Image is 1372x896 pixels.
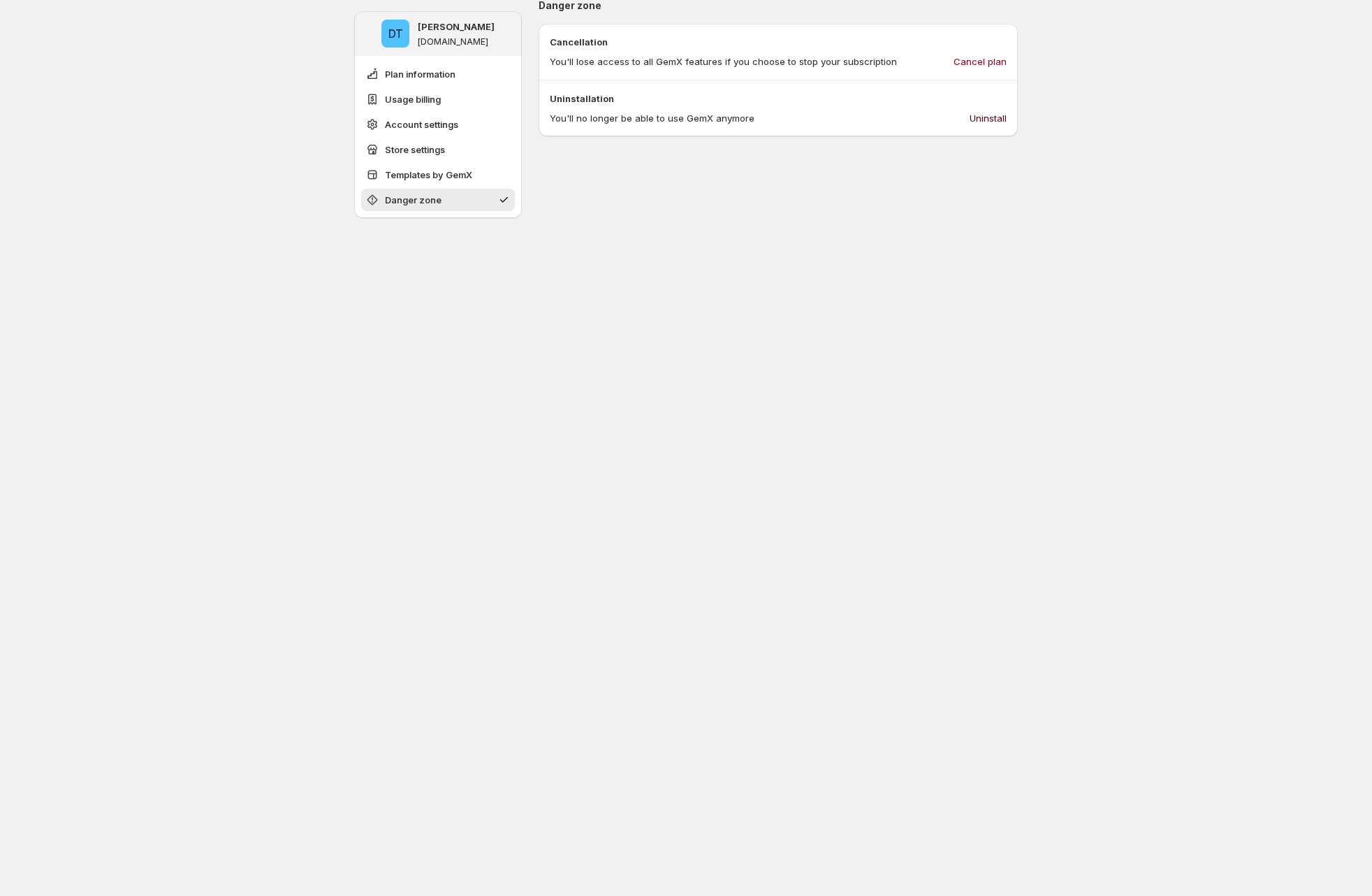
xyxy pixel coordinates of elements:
span: Templates by GemX [385,168,472,182]
p: You'll lose access to all GemX features if you choose to stop your subscription [550,55,897,68]
button: Plan information [361,63,515,85]
span: Account settings [385,117,458,131]
p: Uninstallation [550,92,1007,106]
p: You'll no longer be able to use GemX anymore [550,111,754,125]
p: Cancellation [550,35,1007,49]
span: Store settings [385,143,445,157]
button: Usage billing [361,88,515,110]
button: Store settings [361,138,515,161]
span: Cancel plan [954,55,1007,68]
button: Danger zone [361,189,515,211]
p: [PERSON_NAME] [418,20,495,34]
button: Account settings [361,113,515,136]
span: Duc Trinh [381,20,409,48]
span: Uninstall [970,111,1007,125]
span: Danger zone [385,193,441,207]
span: Usage billing [385,92,441,106]
button: Uninstall [961,107,1015,129]
button: Templates by GemX [361,164,515,186]
span: Plan information [385,67,455,81]
text: DT [388,27,403,41]
button: Cancel plan [945,50,1015,73]
p: [DOMAIN_NAME] [418,36,488,48]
